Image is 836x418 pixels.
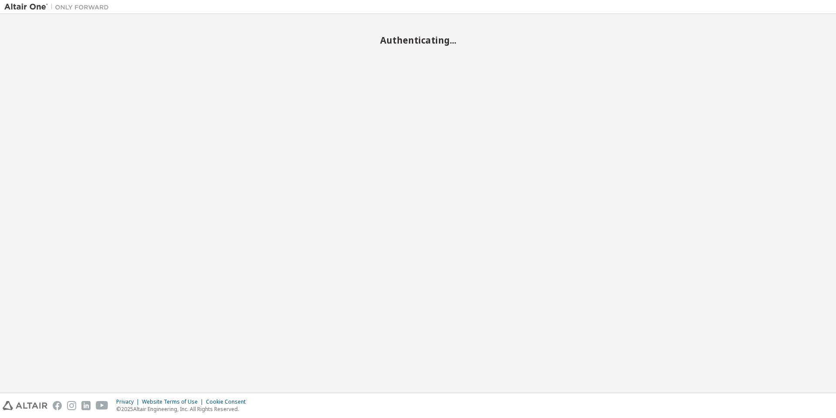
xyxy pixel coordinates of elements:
[96,401,108,410] img: youtube.svg
[206,398,251,405] div: Cookie Consent
[4,3,113,11] img: Altair One
[116,398,142,405] div: Privacy
[81,401,91,410] img: linkedin.svg
[53,401,62,410] img: facebook.svg
[116,405,251,413] p: © 2025 Altair Engineering, Inc. All Rights Reserved.
[4,34,832,46] h2: Authenticating...
[3,401,47,410] img: altair_logo.svg
[67,401,76,410] img: instagram.svg
[142,398,206,405] div: Website Terms of Use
